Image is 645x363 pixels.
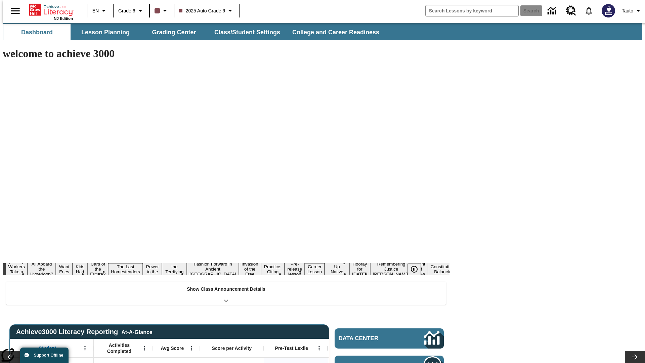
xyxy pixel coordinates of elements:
button: Lesson carousel, Next [625,351,645,363]
div: SubNavbar [3,23,642,40]
h1: welcome to achieve 3000 [3,47,449,60]
button: Support Offline [20,348,69,363]
button: Slide 4 Dirty Jobs Kids Had To Do [73,253,87,285]
img: Avatar [602,4,615,17]
a: Data Center [544,2,562,20]
button: Open Menu [80,343,90,353]
span: Avg Score [161,345,184,351]
button: Slide 9 Fashion Forward in Ancient Rome [187,260,239,278]
a: Data Center [335,328,444,349]
button: Slide 2 All Aboard the Hyperloop? [28,260,56,278]
a: Notifications [580,2,598,19]
span: Student [39,345,56,351]
button: Class: 2025 Auto Grade 6, Select your class [176,5,237,17]
button: Profile/Settings [619,5,645,17]
span: Score per Activity [212,345,252,351]
button: Slide 18 The Constitution's Balancing Act [428,258,460,280]
button: Open Menu [139,343,149,353]
a: Home [29,3,73,16]
button: Slide 6 The Last Homesteaders [108,263,143,275]
button: Select a new avatar [598,2,619,19]
button: Slide 8 Attack of the Terrifying Tomatoes [162,258,187,280]
span: Support Offline [34,353,63,358]
button: Slide 14 Cooking Up Native Traditions [325,258,349,280]
button: Language: EN, Select a language [89,5,111,17]
span: Pre-Test Lexile [275,345,308,351]
button: Slide 10 The Invasion of the Free CD [239,255,261,283]
button: Slide 3 Do You Want Fries With That? [56,253,73,285]
button: Slide 13 Career Lesson [305,263,325,275]
span: Tauto [622,7,633,14]
div: Home [29,2,73,21]
button: Lesson Planning [72,24,139,40]
button: Grading Center [140,24,208,40]
button: Pause [407,263,421,275]
div: Show Class Announcement Details [6,282,446,305]
button: Open Menu [314,343,324,353]
span: 2025 Auto Grade 6 [179,7,225,14]
span: Grade 6 [118,7,135,14]
span: Achieve3000 Literacy Reporting [16,328,153,336]
a: Resource Center, Will open in new tab [562,2,580,20]
button: Dashboard [3,24,71,40]
button: Open side menu [5,1,25,21]
button: College and Career Readiness [287,24,385,40]
button: Class/Student Settings [209,24,286,40]
span: Activities Completed [97,342,141,354]
button: Slide 11 Mixed Practice: Citing Evidence [261,258,285,280]
button: Slide 15 Hooray for Constitution Day! [349,260,370,278]
span: EN [92,7,99,14]
button: Slide 5 Cars of the Future? [87,260,108,278]
div: At-A-Glance [121,328,152,335]
div: Pause [407,263,428,275]
button: Slide 7 Solar Power to the People [143,258,162,280]
button: Slide 1 Labor Day: Workers Take a Stand [6,258,28,280]
p: Show Class Announcement Details [187,286,265,293]
button: Class color is dark brown. Change class color [152,5,172,17]
button: Slide 12 Pre-release lesson [285,260,305,278]
div: SubNavbar [3,24,385,40]
span: Data Center [339,335,401,342]
button: Slide 16 Remembering Justice O'Connor [370,260,413,278]
span: NJ Edition [54,16,73,21]
button: Grade: Grade 6, Select a grade [116,5,147,17]
input: search field [426,5,518,16]
button: Open Menu [186,343,197,353]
